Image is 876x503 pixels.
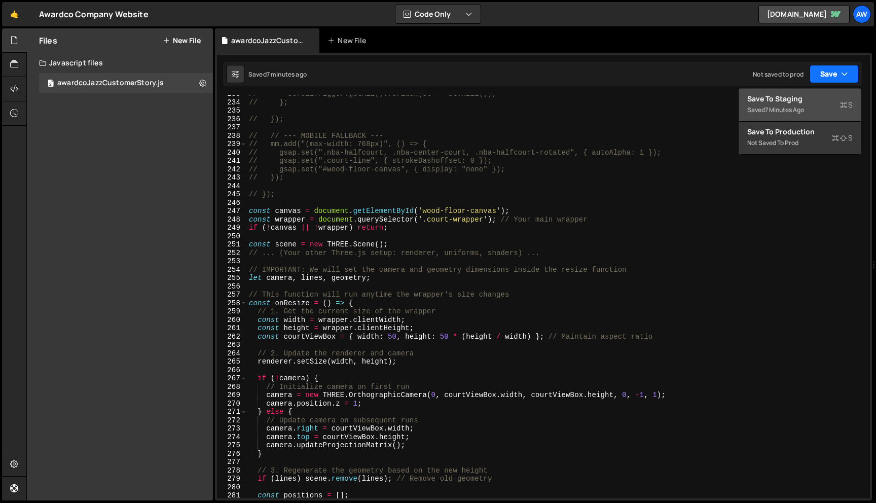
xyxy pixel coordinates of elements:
[217,132,247,140] div: 238
[217,182,247,191] div: 244
[217,157,247,165] div: 241
[39,8,149,20] div: Awardco Company Website
[217,349,247,358] div: 264
[217,391,247,400] div: 269
[765,105,804,114] div: 7 minutes ago
[39,35,57,46] h2: Files
[753,70,804,79] div: Not saved to prod
[758,5,850,23] a: [DOMAIN_NAME]
[739,89,861,122] button: Save to StagingS Saved7 minutes ago
[217,115,247,124] div: 236
[217,173,247,182] div: 243
[217,383,247,391] div: 268
[395,5,481,23] button: Code Only
[217,307,247,316] div: 259
[217,357,247,366] div: 265
[840,100,853,110] span: S
[217,483,247,492] div: 280
[231,35,307,46] div: awardcoJazzCustomerStory.js
[217,190,247,199] div: 245
[217,257,247,266] div: 253
[217,123,247,132] div: 237
[217,199,247,207] div: 246
[248,70,307,79] div: Saved
[217,408,247,416] div: 271
[217,366,247,375] div: 266
[747,137,853,149] div: Not saved to prod
[217,232,247,241] div: 250
[217,106,247,115] div: 235
[217,249,247,258] div: 252
[217,98,247,107] div: 234
[217,333,247,341] div: 262
[267,70,307,79] div: 7 minutes ago
[217,374,247,383] div: 267
[217,466,247,475] div: 278
[217,491,247,500] div: 281
[217,240,247,249] div: 251
[217,215,247,224] div: 248
[217,291,247,299] div: 257
[747,104,853,116] div: Saved
[327,35,370,46] div: New File
[217,149,247,157] div: 240
[57,79,164,88] div: awardcoJazzCustomerStory.js
[163,37,201,45] button: New File
[217,324,247,333] div: 261
[217,475,247,483] div: 279
[217,424,247,433] div: 273
[217,458,247,466] div: 277
[217,433,247,442] div: 274
[217,165,247,174] div: 242
[27,53,213,73] div: Javascript files
[217,441,247,450] div: 275
[2,2,27,26] a: 🤙
[217,140,247,149] div: 239
[739,122,861,155] button: Save to ProductionS Not saved to prod
[217,224,247,232] div: 249
[217,274,247,282] div: 255
[217,450,247,458] div: 276
[217,416,247,425] div: 272
[217,207,247,215] div: 247
[217,299,247,308] div: 258
[217,316,247,325] div: 260
[747,127,853,137] div: Save to Production
[48,80,54,88] span: 2
[217,266,247,274] div: 254
[217,341,247,349] div: 263
[217,400,247,408] div: 270
[832,133,853,143] span: S
[853,5,871,23] a: Aw
[747,94,853,104] div: Save to Staging
[217,282,247,291] div: 256
[810,65,859,83] button: Save
[39,73,213,93] div: 16877/46163.js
